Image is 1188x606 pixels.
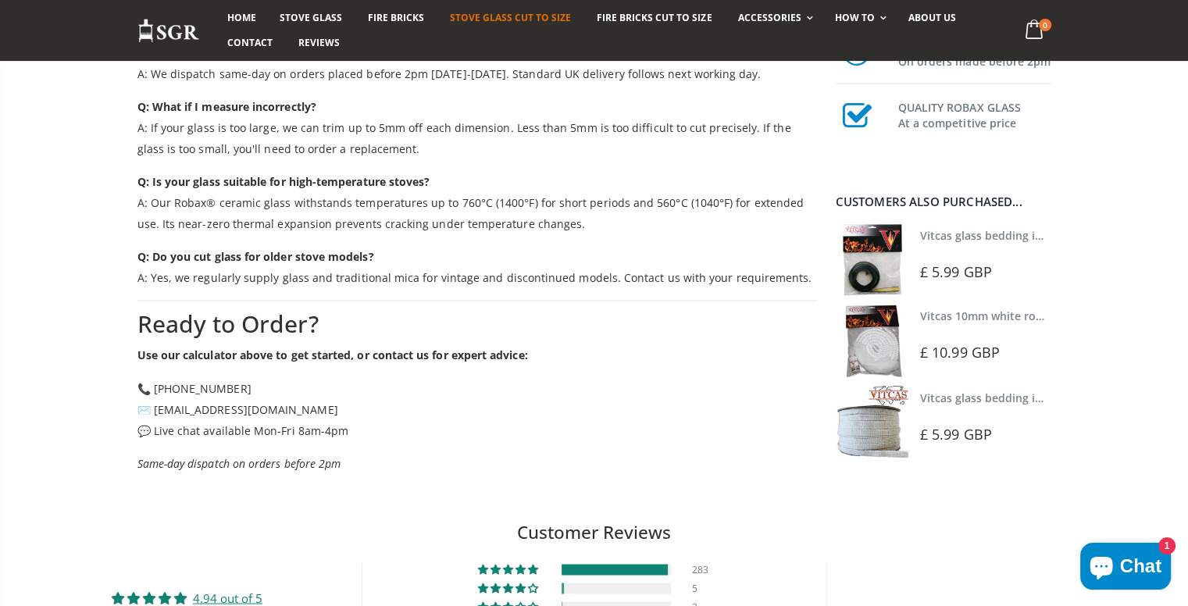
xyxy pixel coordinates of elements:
h2: Ready to Order? [137,308,817,340]
span: Stove Glass Cut To Size [450,11,571,24]
span: £ 5.99 GBP [920,424,992,443]
a: How To [823,5,894,30]
p: A: We dispatch same-day on orders placed before 2pm [DATE]-[DATE]. Standard UK delivery follows n... [137,42,817,84]
span: Fire Bricks [368,11,424,24]
span: Fire Bricks Cut To Size [597,11,712,24]
img: Vitcas stove glass bedding in tape [836,223,908,296]
p: A: If your glass is too large, we can trim up to 5mm off each dimension. Less than 5mm is too dif... [137,96,817,159]
span: £ 5.99 GBP [920,262,992,281]
strong: Q: Do you cut glass for older stove models? [137,249,374,264]
a: Contact [216,30,284,55]
a: Home [216,5,268,30]
span: About us [908,11,956,24]
span: Contact [227,36,273,49]
a: 4.94 out of 5 [193,590,262,605]
a: Accessories [726,5,820,30]
a: Fire Bricks [356,5,436,30]
div: 283 [692,564,711,575]
h3: QUALITY ROBAX GLASS At a competitive price [898,97,1051,131]
span: Home [227,11,256,24]
inbox-online-store-chat: Shopify online store chat [1076,543,1176,594]
strong: Q: Is your glass suitable for high-temperature stoves? [137,174,430,189]
a: Stove Glass Cut To Size [438,5,583,30]
span: 0 [1039,19,1051,31]
span: £ 10.99 GBP [920,343,1000,362]
span: Accessories [737,11,801,24]
p: A: Yes, we regularly supply glass and traditional mica for vintage and discontinued models. Conta... [137,246,817,288]
div: 5 [692,583,711,594]
a: Fire Bricks Cut To Size [585,5,723,30]
img: Vitcas white rope, glue and gloves kit 10mm [836,304,908,376]
a: Stove Glass [268,5,354,30]
img: Stove Glass Replacement [137,18,200,44]
em: Same-day dispatch on orders before 2pm [137,455,341,470]
div: 97% (283) reviews with 5 star rating [478,564,540,575]
strong: Q: What if I measure incorrectly? [137,99,316,114]
div: Average rating is 4.94 stars [112,589,262,606]
a: About us [897,5,968,30]
span: Reviews [298,36,340,49]
p: 📞 [PHONE_NUMBER] ✉️ [EMAIL_ADDRESS][DOMAIN_NAME] 💬 Live chat available Mon-Fri 8am-4pm [137,377,817,440]
span: Stove Glass [280,11,342,24]
p: A: Our Robax® ceramic glass withstands temperatures up to 760°C (1400°F) for short periods and 56... [137,171,817,234]
a: 0 [1019,16,1051,46]
div: 2% (5) reviews with 4 star rating [478,583,540,594]
strong: Use our calculator above to get started, or contact us for expert advice: [137,348,528,362]
h2: Customer Reviews [12,519,1176,544]
span: How To [835,11,875,24]
a: Reviews [287,30,351,55]
div: Customers also purchased... [836,196,1051,208]
img: Vitcas stove glass bedding in tape [836,385,908,458]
